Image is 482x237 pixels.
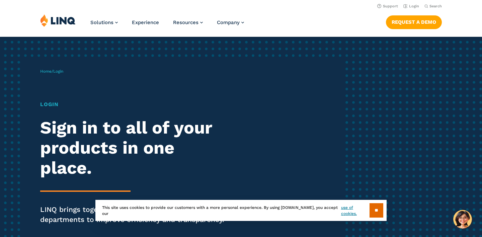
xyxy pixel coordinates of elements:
[40,118,226,178] h2: Sign in to all of your products in one place.
[377,4,398,8] a: Support
[132,19,159,25] a: Experience
[341,205,370,217] a: use of cookies.
[424,4,442,9] button: Open Search Bar
[453,210,472,229] button: Hello, have a question? Let’s chat.
[40,69,63,74] span: /
[40,69,52,74] a: Home
[53,69,63,74] span: Login
[90,19,118,25] a: Solutions
[40,14,76,27] img: LINQ | K‑12 Software
[429,4,442,8] span: Search
[173,19,198,25] span: Resources
[90,19,113,25] span: Solutions
[95,200,387,221] div: This site uses cookies to provide our customers with a more personal experience. By using [DOMAIN...
[217,19,240,25] span: Company
[386,15,442,29] a: Request a Demo
[217,19,244,25] a: Company
[40,205,226,225] p: LINQ brings together students, parents and all your departments to improve efficiency and transpa...
[173,19,203,25] a: Resources
[90,14,244,36] nav: Primary Navigation
[40,100,226,108] h1: Login
[403,4,419,8] a: Login
[386,14,442,29] nav: Button Navigation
